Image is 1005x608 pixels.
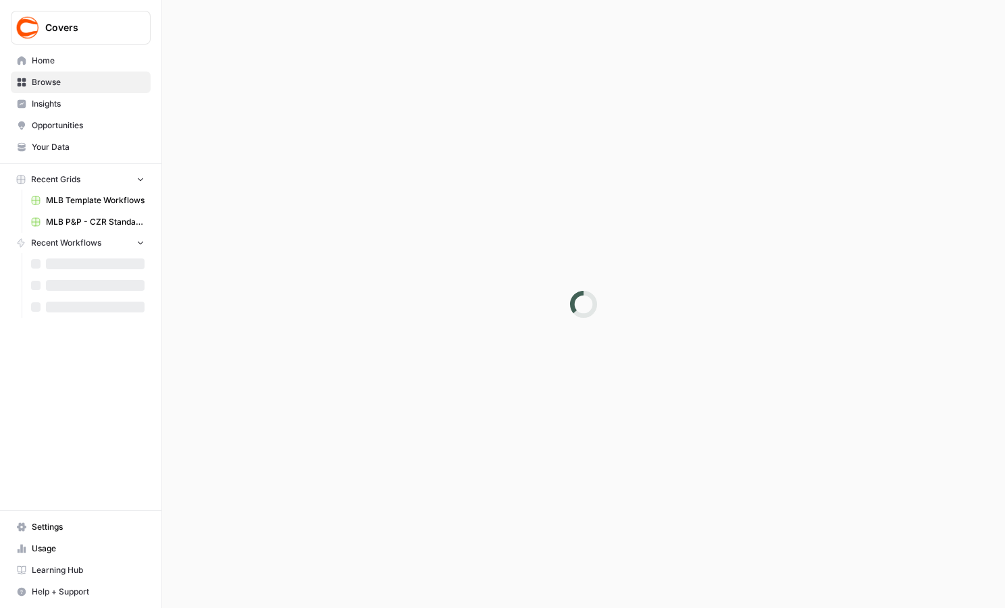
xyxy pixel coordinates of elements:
[46,216,145,228] span: MLB P&P - CZR Standard (Production) Grid
[11,233,151,253] button: Recent Workflows
[32,586,145,598] span: Help + Support
[45,21,127,34] span: Covers
[32,543,145,555] span: Usage
[32,76,145,88] span: Browse
[32,119,145,132] span: Opportunities
[32,521,145,533] span: Settings
[31,237,101,249] span: Recent Workflows
[11,115,151,136] a: Opportunities
[25,211,151,233] a: MLB P&P - CZR Standard (Production) Grid
[32,55,145,67] span: Home
[25,190,151,211] a: MLB Template Workflows
[11,50,151,72] a: Home
[11,581,151,603] button: Help + Support
[32,141,145,153] span: Your Data
[11,559,151,581] a: Learning Hub
[32,564,145,576] span: Learning Hub
[11,516,151,538] a: Settings
[11,72,151,93] a: Browse
[32,98,145,110] span: Insights
[11,11,151,45] button: Workspace: Covers
[11,136,151,158] a: Your Data
[11,169,151,190] button: Recent Grids
[46,194,145,206] span: MLB Template Workflows
[31,173,80,186] span: Recent Grids
[16,16,40,40] img: Covers Logo
[11,93,151,115] a: Insights
[11,538,151,559] a: Usage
